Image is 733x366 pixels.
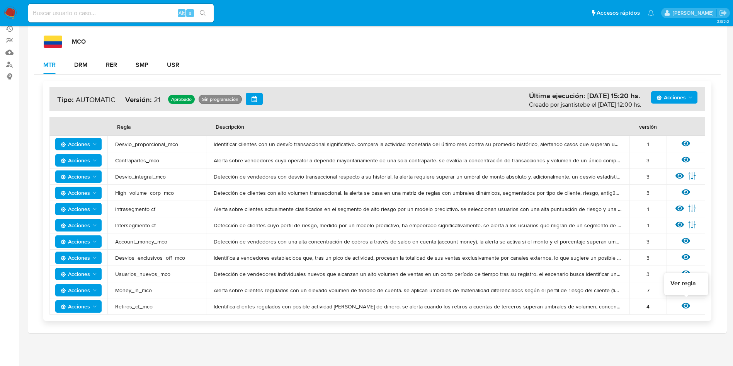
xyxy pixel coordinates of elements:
[717,18,729,24] span: 3.163.0
[670,279,696,288] span: Ver regla
[673,9,716,17] p: joaquin.santistebe@mercadolibre.com
[597,9,640,17] span: Accesos rápidos
[28,8,214,18] input: Buscar usuario o caso...
[648,10,654,16] a: Notificaciones
[179,9,185,17] span: Alt
[719,9,727,17] a: Salir
[195,8,211,19] button: search-icon
[189,9,191,17] span: s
